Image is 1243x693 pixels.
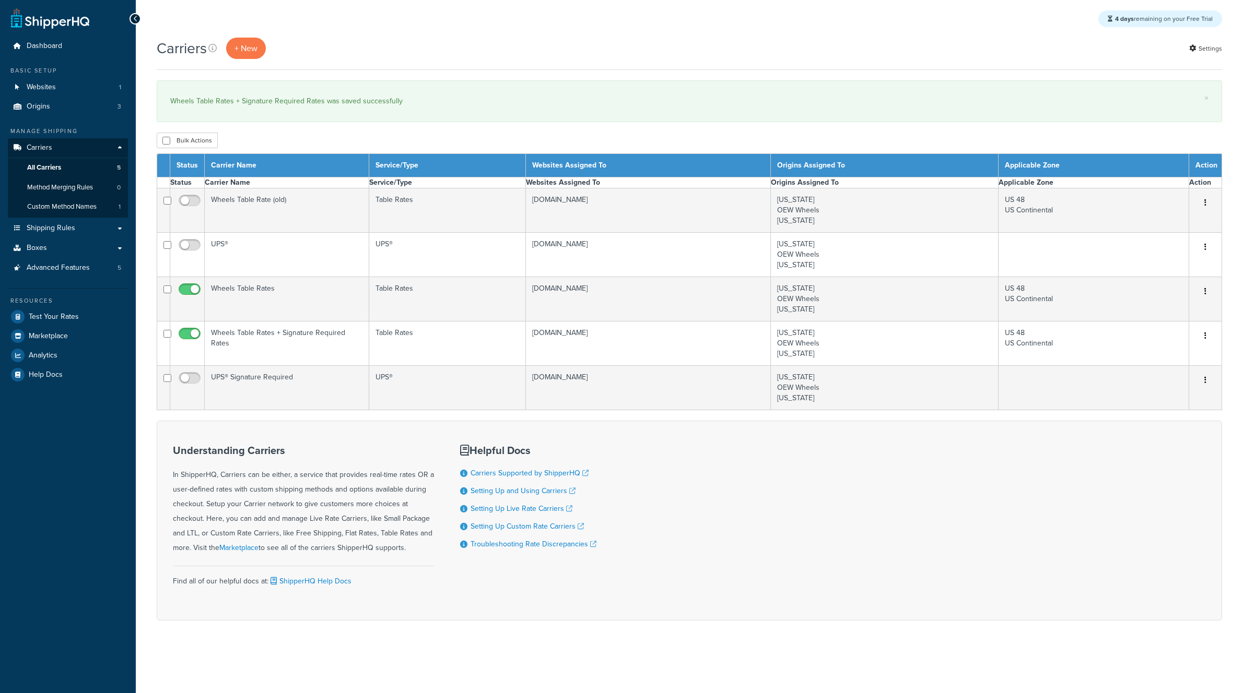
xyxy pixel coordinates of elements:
a: Carriers [8,138,128,158]
li: Origins [8,97,128,116]
td: [US_STATE] OEW Wheels [US_STATE] [771,321,998,366]
a: Setting Up Custom Rate Carriers [471,521,584,532]
td: UPS® [369,233,526,277]
a: Origins 3 [8,97,128,116]
a: Advanced Features 5 [8,258,128,278]
span: Marketplace [29,332,68,341]
th: Carrier Name [205,177,369,188]
td: [DOMAIN_NAME] [526,321,771,366]
strong: 4 days [1115,14,1134,23]
span: 5 [118,264,121,272]
a: Marketplace [219,542,259,553]
span: Help Docs [29,371,63,379]
div: Basic Setup [8,66,128,75]
td: UPS® [205,233,369,277]
td: Table Rates [369,277,526,321]
div: Wheels Table Rates + Signature Required Rates was saved successfully [170,94,1209,109]
th: Service/Type [369,154,526,177]
span: Origins [27,102,50,111]
th: Carrier Name [205,154,369,177]
a: Carriers Supported by ShipperHQ [471,468,589,479]
a: + New [226,38,266,59]
span: 1 [119,83,121,92]
span: 5 [117,163,121,172]
a: All Carriers 5 [8,158,128,177]
td: Wheels Table Rate (old) [205,188,369,233]
td: US 48 US Continental [998,188,1189,233]
a: Test Your Rates [8,307,128,326]
a: Dashboard [8,37,128,56]
span: Test Your Rates [29,313,79,321]
div: Find all of our helpful docs at: [173,566,434,589]
a: Setting Up and Using Carriers [471,485,576,496]
a: × [1204,94,1209,102]
th: Origins Assigned To [771,154,998,177]
a: Boxes [8,238,128,258]
td: [DOMAIN_NAME] [526,233,771,277]
th: Websites Assigned To [526,154,771,177]
h3: Helpful Docs [460,445,596,456]
td: [US_STATE] OEW Wheels [US_STATE] [771,188,998,233]
span: All Carriers [27,163,61,172]
th: Action [1189,154,1222,177]
span: 3 [118,102,121,111]
span: Custom Method Names [27,202,97,211]
a: ShipperHQ Help Docs [268,576,351,587]
td: UPS® Signature Required [205,366,369,410]
li: Websites [8,78,128,97]
td: [DOMAIN_NAME] [526,366,771,410]
span: Analytics [29,351,57,360]
a: Custom Method Names 1 [8,197,128,217]
span: 1 [119,202,121,211]
div: remaining on your Free Trial [1098,10,1222,27]
span: Carriers [27,144,52,152]
a: ShipperHQ Home [11,8,89,29]
div: Resources [8,296,128,305]
a: Troubleshooting Rate Discrepancies [471,539,596,549]
a: Help Docs [8,365,128,384]
td: [DOMAIN_NAME] [526,188,771,233]
td: Table Rates [369,321,526,366]
a: Analytics [8,346,128,365]
button: Bulk Actions [157,133,218,148]
a: Settings [1189,41,1222,56]
td: [US_STATE] OEW Wheels [US_STATE] [771,366,998,410]
td: US 48 US Continental [998,277,1189,321]
th: Status [170,154,205,177]
a: Websites 1 [8,78,128,97]
td: Wheels Table Rates + Signature Required Rates [205,321,369,366]
a: Marketplace [8,327,128,345]
td: [US_STATE] OEW Wheels [US_STATE] [771,233,998,277]
th: Status [170,177,205,188]
li: All Carriers [8,158,128,177]
td: US 48 US Continental [998,321,1189,366]
td: UPS® [369,366,526,410]
th: Origins Assigned To [771,177,998,188]
li: Method Merging Rules [8,178,128,197]
span: Boxes [27,244,47,253]
li: Custom Method Names [8,197,128,217]
td: [US_STATE] OEW Wheels [US_STATE] [771,277,998,321]
span: Advanced Features [27,264,90,272]
span: 0 [117,183,121,192]
li: Carriers [8,138,128,218]
div: Manage Shipping [8,127,128,136]
a: Shipping Rules [8,219,128,238]
a: Setting Up Live Rate Carriers [471,503,572,514]
div: In ShipperHQ, Carriers can be either, a service that provides real-time rates OR a user-defined r... [173,445,434,555]
h1: Carriers [157,38,207,58]
a: Method Merging Rules 0 [8,178,128,197]
th: Service/Type [369,177,526,188]
span: Dashboard [27,42,62,51]
th: Websites Assigned To [526,177,771,188]
span: Websites [27,83,56,92]
li: Advanced Features [8,258,128,278]
th: Applicable Zone [998,154,1189,177]
h3: Understanding Carriers [173,445,434,456]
